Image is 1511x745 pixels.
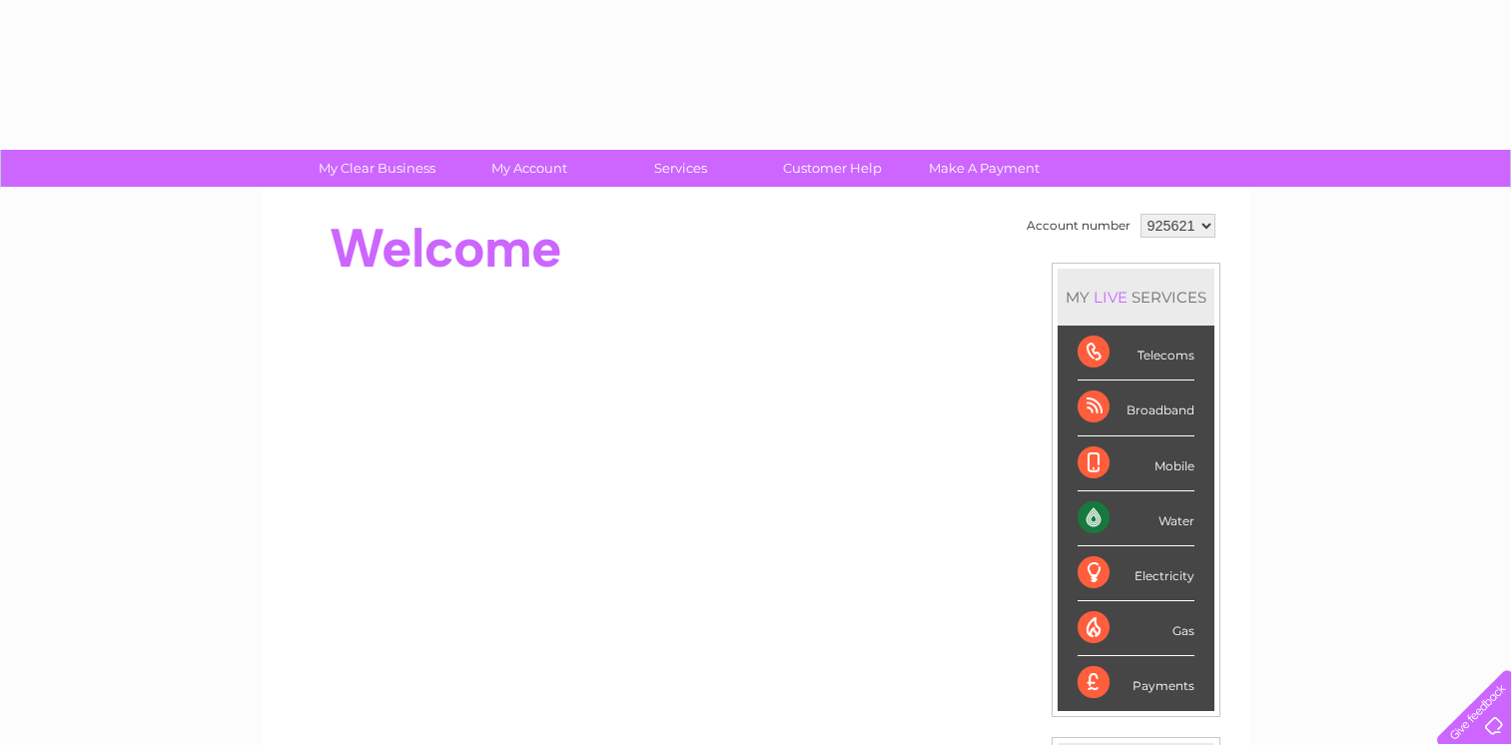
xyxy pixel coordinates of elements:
[295,150,459,187] a: My Clear Business
[1078,326,1194,380] div: Telecoms
[902,150,1067,187] a: Make A Payment
[1078,546,1194,601] div: Electricity
[446,150,611,187] a: My Account
[1078,601,1194,656] div: Gas
[598,150,763,187] a: Services
[1078,656,1194,710] div: Payments
[1078,491,1194,546] div: Water
[750,150,915,187] a: Customer Help
[1090,288,1132,307] div: LIVE
[1022,209,1135,243] td: Account number
[1078,436,1194,491] div: Mobile
[1058,269,1214,326] div: MY SERVICES
[1078,380,1194,435] div: Broadband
